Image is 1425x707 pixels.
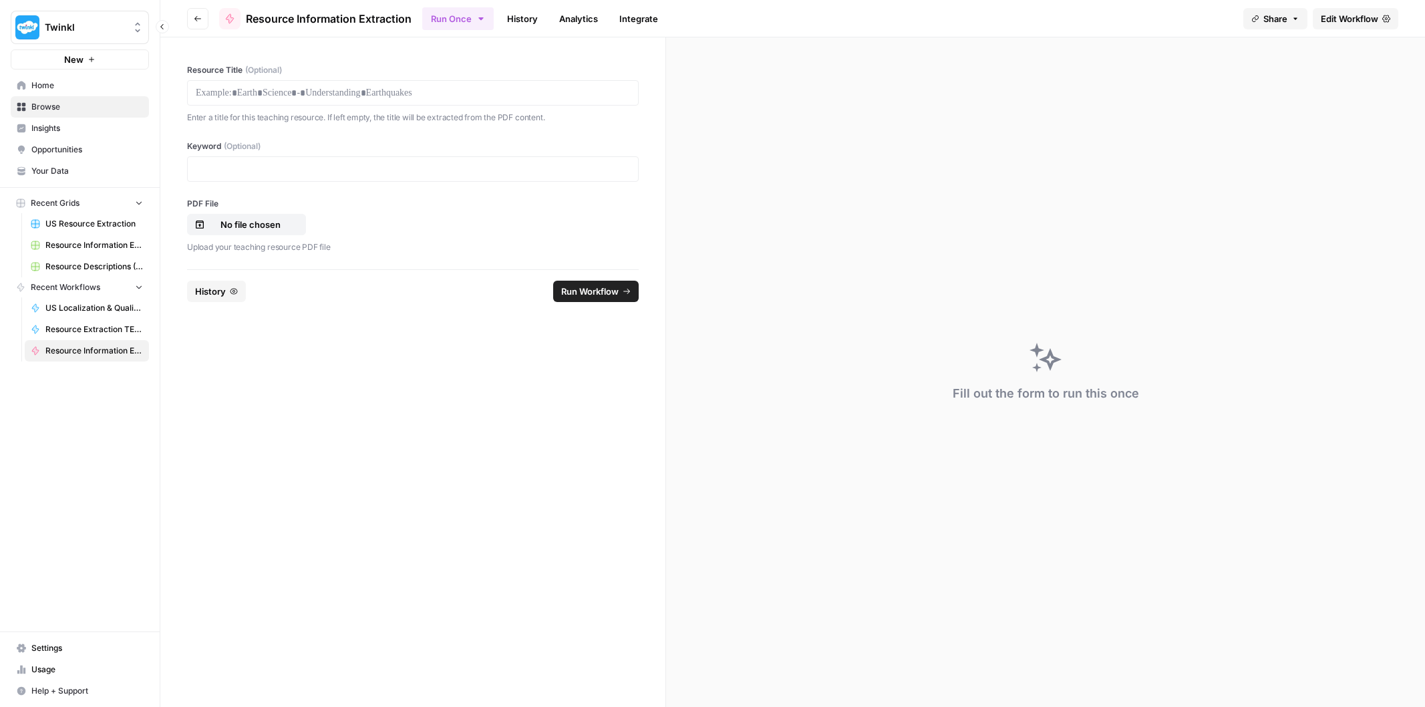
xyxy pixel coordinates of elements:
span: History [195,285,226,298]
a: Opportunities [11,139,149,160]
p: No file chosen [208,218,293,231]
span: US Localization & Quality Check [45,302,143,314]
span: Recent Workflows [31,281,100,293]
label: Resource Title [187,64,639,76]
span: (Optional) [224,140,261,152]
button: Recent Workflows [11,277,149,297]
img: Twinkl Logo [15,15,39,39]
a: Resource Information Extraction [219,8,412,29]
a: US Resource Extraction [25,213,149,235]
p: Enter a title for this teaching resource. If left empty, the title will be extracted from the PDF... [187,111,639,124]
span: Edit Workflow [1321,12,1378,25]
span: Settings [31,642,143,654]
label: Keyword [187,140,639,152]
div: Fill out the form to run this once [953,384,1139,403]
a: Edit Workflow [1313,8,1398,29]
span: Twinkl [45,21,126,34]
span: Opportunities [31,144,143,156]
span: Insights [31,122,143,134]
span: New [64,53,84,66]
span: Share [1263,12,1287,25]
span: US Resource Extraction [45,218,143,230]
button: History [187,281,246,302]
span: Browse [31,101,143,113]
button: Share [1243,8,1307,29]
button: New [11,49,149,69]
a: Home [11,75,149,96]
p: Upload your teaching resource PDF file [187,241,639,254]
span: Resource Information Extraction [246,11,412,27]
a: Browse [11,96,149,118]
a: History [499,8,546,29]
span: Home [31,80,143,92]
button: No file chosen [187,214,306,235]
a: Resource Descriptions (+Flair) [25,256,149,277]
span: Help + Support [31,685,143,697]
a: US Localization & Quality Check [25,297,149,319]
a: Insights [11,118,149,139]
button: Help + Support [11,680,149,702]
span: Resource Extraction TEST [45,323,143,335]
span: (Optional) [245,64,282,76]
span: Resource Descriptions (+Flair) [45,261,143,273]
span: Usage [31,664,143,676]
a: Usage [11,659,149,680]
span: Recent Grids [31,197,80,209]
a: Your Data [11,160,149,182]
span: Run Workflow [561,285,619,298]
a: Resource Information Extraction [25,340,149,362]
a: Settings [11,638,149,659]
span: Resource Information Extraction [45,345,143,357]
span: Your Data [31,165,143,177]
button: Run Once [422,7,494,30]
label: PDF File [187,198,639,210]
button: Workspace: Twinkl [11,11,149,44]
button: Recent Grids [11,193,149,213]
a: Integrate [611,8,666,29]
a: Analytics [551,8,606,29]
span: Resource Information Extraction Grid (1) [45,239,143,251]
button: Run Workflow [553,281,639,302]
a: Resource Extraction TEST [25,319,149,340]
a: Resource Information Extraction Grid (1) [25,235,149,256]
